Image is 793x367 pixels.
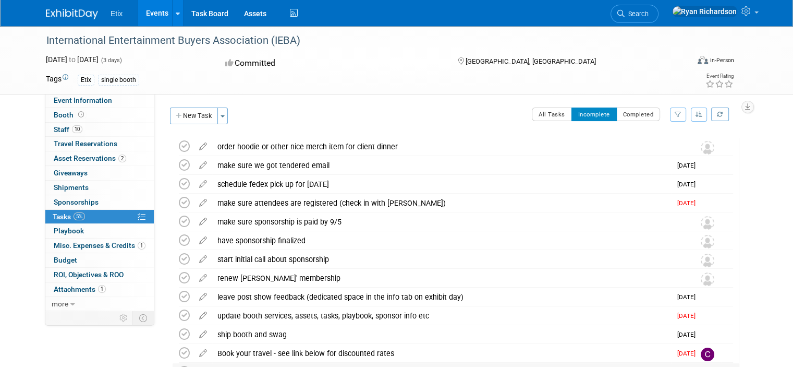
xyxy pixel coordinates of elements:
a: Attachments1 [45,282,154,297]
td: Tags [46,74,68,86]
img: Unassigned [701,273,714,286]
a: edit [194,161,212,170]
span: Misc. Expenses & Credits [54,241,145,250]
span: 1 [98,285,106,293]
a: edit [194,274,212,283]
span: 10 [72,125,82,133]
span: Shipments [54,183,89,192]
span: Tasks [53,212,85,221]
img: Paige Redden [701,329,714,342]
a: Giveaways [45,166,154,180]
span: Giveaways [54,169,88,177]
span: [DATE] [677,181,701,188]
span: [DATE] [677,331,701,338]
div: Etix [78,75,94,86]
a: ROI, Objectives & ROO [45,268,154,282]
div: update booth services, assets, tasks, playbook, sponsor info etc [212,307,671,325]
span: [GEOGRAPHIC_DATA], [GEOGRAPHIC_DATA] [466,57,596,65]
div: single booth [98,75,139,86]
span: [DATE] [677,199,701,207]
a: Search [611,5,658,23]
div: Event Format [632,54,734,70]
span: Booth not reserved yet [76,111,86,119]
a: Asset Reservations2 [45,151,154,165]
a: Booth [45,108,154,122]
img: Chris Battaglino [701,348,714,361]
div: International Entertainment Buyers Association (IEBA) [43,31,676,50]
img: Unassigned [701,216,714,230]
div: In-Person [710,56,734,64]
span: Etix [111,9,123,18]
a: more [45,297,154,311]
a: Misc. Expenses & Credits1 [45,239,154,253]
a: edit [194,292,212,302]
span: Budget [54,256,77,264]
button: All Tasks [532,108,572,121]
img: Unassigned [701,141,714,155]
div: renew [PERSON_NAME]' membership [212,269,680,287]
a: edit [194,198,212,208]
td: Toggle Event Tabs [133,311,154,325]
td: Personalize Event Tab Strip [115,311,133,325]
a: Playbook [45,224,154,238]
div: order hoodie or other nice merch item for client dinner [212,138,680,156]
span: ROI, Objectives & ROO [54,270,124,279]
a: edit [194,311,212,321]
img: Unassigned [701,235,714,248]
span: 5% [74,212,85,220]
img: ExhibitDay [46,9,98,19]
span: Asset Reservations [54,154,126,162]
span: Sponsorships [54,198,99,206]
a: Shipments [45,181,154,195]
a: edit [194,330,212,339]
span: Travel Reservations [54,139,117,148]
div: Event Rating [705,74,734,79]
button: New Task [170,108,218,124]
a: Travel Reservations [45,137,154,151]
button: Incomplete [571,108,617,121]
button: Completed [616,108,661,121]
span: (3 days) [100,57,122,64]
a: Refresh [711,108,729,121]
a: edit [194,349,212,358]
span: Booth [54,111,86,119]
a: Event Information [45,93,154,108]
span: Attachments [54,285,106,293]
div: start initial call about sponsorship [212,251,680,268]
a: edit [194,236,212,245]
div: schedule fedex pick up for [DATE] [212,175,671,193]
span: [DATE] [677,312,701,319]
a: edit [194,180,212,189]
img: Ryan Richardson [672,6,737,17]
img: Paige Redden [701,310,714,324]
a: Tasks5% [45,210,154,224]
div: leave post show feedback (dedicated space in the info tab on exhibit day) [212,288,671,306]
img: Paige Redden [701,179,714,192]
img: Format-Inperson.png [698,56,708,64]
span: Staff [54,125,82,134]
a: edit [194,142,212,151]
div: ship booth and swag [212,326,671,344]
a: edit [194,217,212,227]
span: [DATE] [677,293,701,301]
a: Sponsorships [45,195,154,209]
span: Playbook [54,227,84,235]
span: [DATE] [677,162,701,169]
a: edit [194,255,212,264]
span: [DATE] [DATE] [46,55,99,64]
a: Budget [45,253,154,267]
span: Event Information [54,96,112,104]
span: [DATE] [677,350,701,357]
span: to [67,55,77,64]
div: Committed [222,54,441,73]
div: Book your travel - see link below for discounted rates [212,345,671,362]
span: Search [625,10,649,18]
div: have sponsorship finalized [212,232,680,250]
img: Dennis Scanlon [701,291,714,305]
img: Unassigned [701,254,714,267]
a: Staff10 [45,123,154,137]
div: make sure attendees are registered (check in with [PERSON_NAME]) [212,194,671,212]
img: Paige Redden [701,197,714,211]
img: Paige Redden [701,160,714,173]
span: more [52,300,68,308]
